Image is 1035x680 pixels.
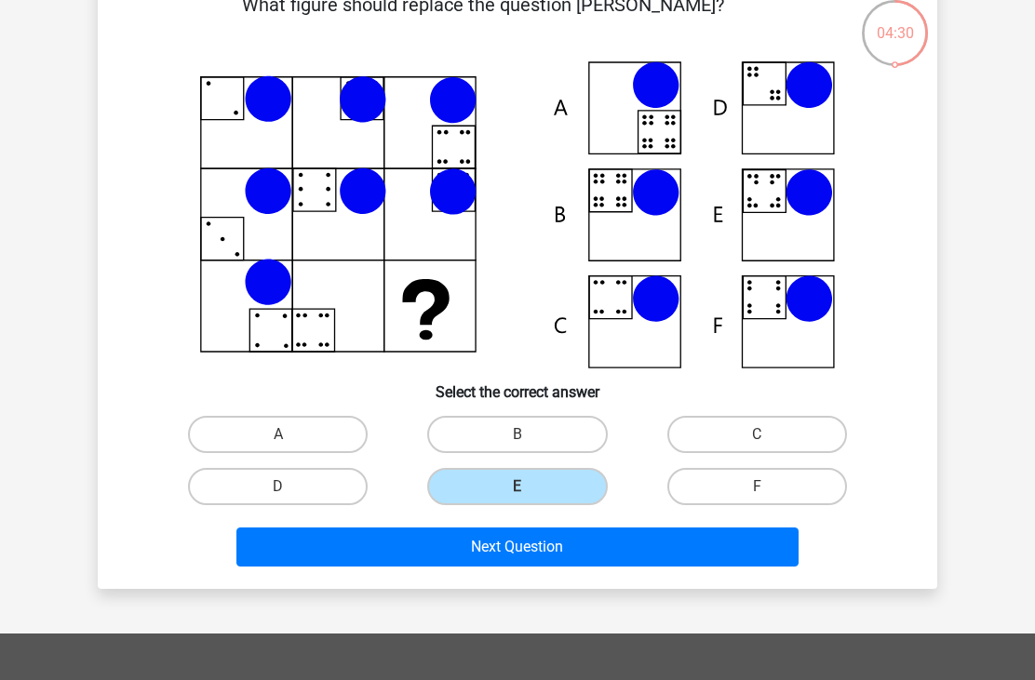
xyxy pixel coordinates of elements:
h6: Select the correct answer [128,368,907,401]
label: D [188,468,368,505]
label: F [667,468,847,505]
label: A [188,416,368,453]
label: B [427,416,607,453]
label: E [427,468,607,505]
button: Next Question [236,527,800,567]
label: C [667,416,847,453]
